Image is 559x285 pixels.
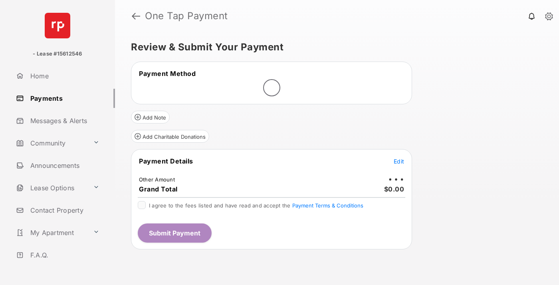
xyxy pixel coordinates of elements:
[139,176,175,183] td: Other Amount
[139,157,193,165] span: Payment Details
[394,157,404,165] button: Edit
[13,66,115,86] a: Home
[149,202,363,209] span: I agree to the fees listed and have read and accept the
[13,111,115,130] a: Messages & Alerts
[139,185,178,193] span: Grand Total
[131,42,537,52] h5: Review & Submit Your Payment
[13,156,115,175] a: Announcements
[13,178,90,197] a: Lease Options
[45,13,70,38] img: svg+xml;base64,PHN2ZyB4bWxucz0iaHR0cDovL3d3dy53My5vcmcvMjAwMC9zdmciIHdpZHRoPSI2NCIgaGVpZ2h0PSI2NC...
[131,130,209,143] button: Add Charitable Donations
[139,70,196,78] span: Payment Method
[13,223,90,242] a: My Apartment
[394,158,404,165] span: Edit
[292,202,363,209] button: I agree to the fees listed and have read and accept the
[131,111,170,124] button: Add Note
[384,185,404,193] span: $0.00
[138,223,212,243] button: Submit Payment
[13,134,90,153] a: Community
[13,89,115,108] a: Payments
[13,201,115,220] a: Contact Property
[145,11,228,21] strong: One Tap Payment
[33,50,82,58] p: - Lease #15612546
[13,245,115,265] a: F.A.Q.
